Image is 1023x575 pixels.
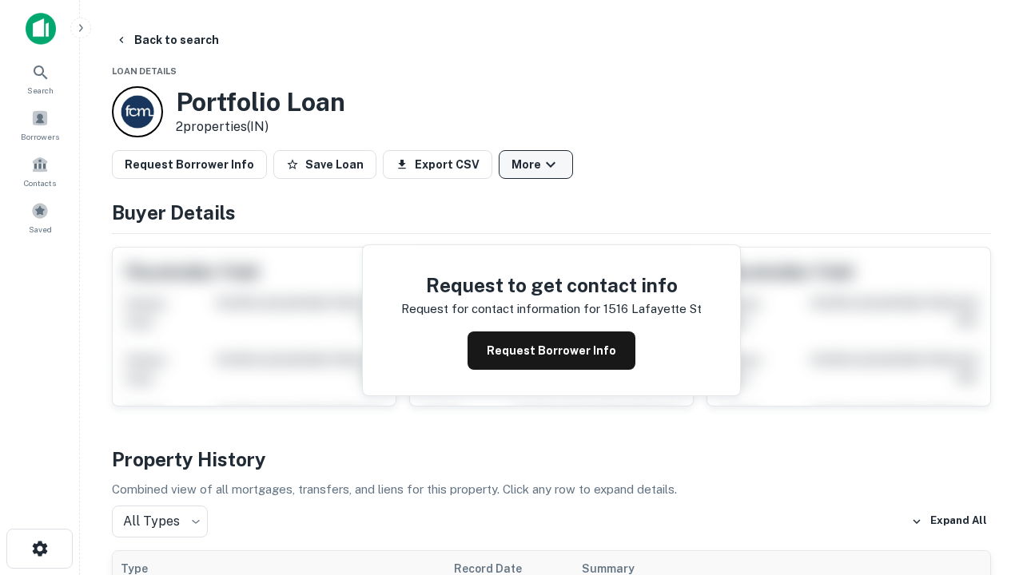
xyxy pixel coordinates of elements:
h4: Buyer Details [112,198,991,227]
span: Borrowers [21,130,59,143]
p: 2 properties (IN) [176,117,345,137]
h4: Request to get contact info [401,271,702,299]
button: Request Borrower Info [112,150,267,179]
span: Search [27,84,54,97]
h4: Property History [112,445,991,474]
span: Saved [29,223,52,236]
a: Saved [5,196,75,239]
p: Combined view of all mortgages, transfers, and liens for this property. Click any row to expand d... [112,480,991,499]
span: Contacts [24,176,56,189]
button: Back to search [109,26,225,54]
button: Export CSV [383,150,492,179]
p: 1516 lafayette st [603,299,702,319]
button: More [499,150,573,179]
span: Loan Details [112,66,177,76]
div: All Types [112,506,208,537]
iframe: Chat Widget [943,396,1023,473]
button: Expand All [907,510,991,533]
a: Borrowers [5,103,75,146]
button: Request Borrower Info [468,331,635,370]
a: Contacts [5,149,75,192]
a: Search [5,57,75,100]
h3: Portfolio Loan [176,87,345,117]
img: capitalize-icon.png [26,13,56,45]
p: Request for contact information for [401,299,600,319]
button: Save Loan [273,150,376,179]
